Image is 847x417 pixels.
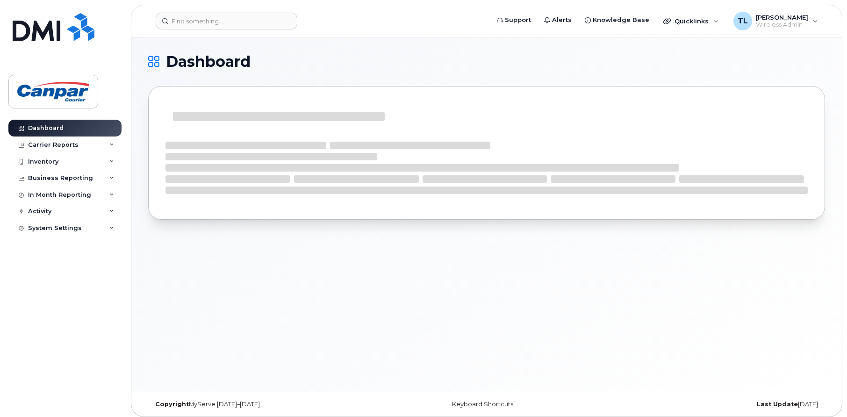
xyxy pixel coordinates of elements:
strong: Last Update [757,401,798,408]
div: [DATE] [599,401,825,408]
a: Keyboard Shortcuts [452,401,513,408]
div: MyServe [DATE]–[DATE] [148,401,374,408]
span: Dashboard [166,55,251,69]
strong: Copyright [155,401,189,408]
